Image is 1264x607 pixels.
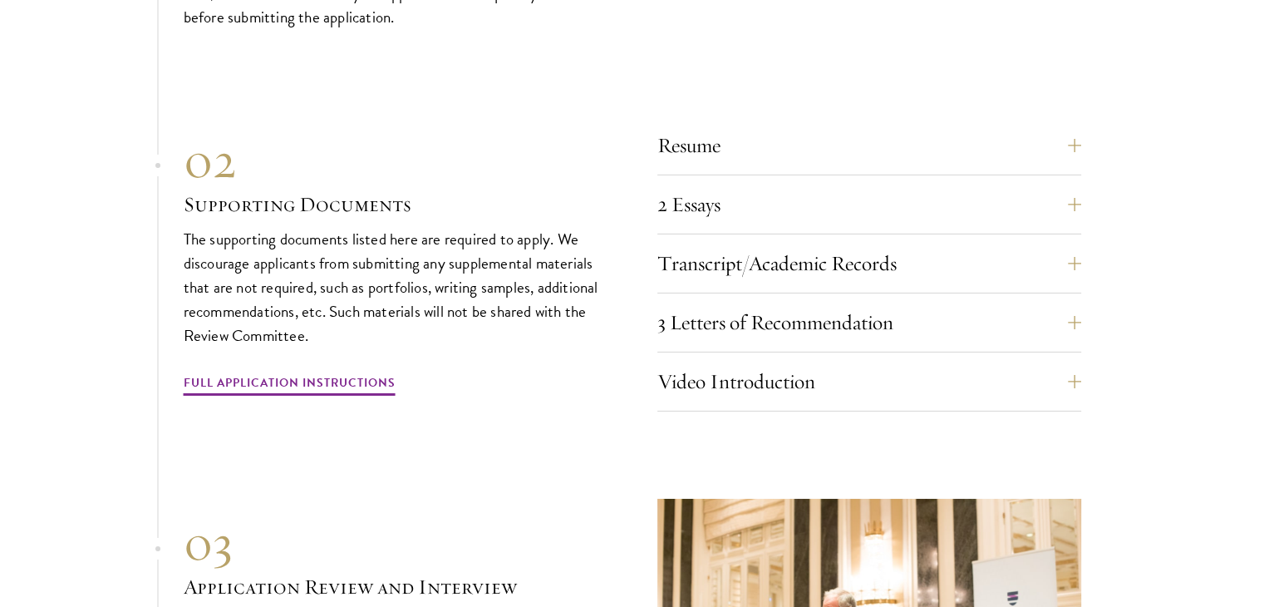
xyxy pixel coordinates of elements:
button: Resume [657,126,1081,165]
p: The supporting documents listed here are required to apply. We discourage applicants from submitt... [184,227,607,348]
button: 2 Essays [657,185,1081,225]
div: 03 [184,513,607,573]
div: 02 [184,131,607,190]
a: Full Application Instructions [184,373,396,398]
button: Video Introduction [657,362,1081,402]
button: 3 Letters of Recommendation [657,303,1081,343]
h3: Application Review and Interview [184,573,607,601]
button: Transcript/Academic Records [657,244,1081,284]
h3: Supporting Documents [184,190,607,219]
